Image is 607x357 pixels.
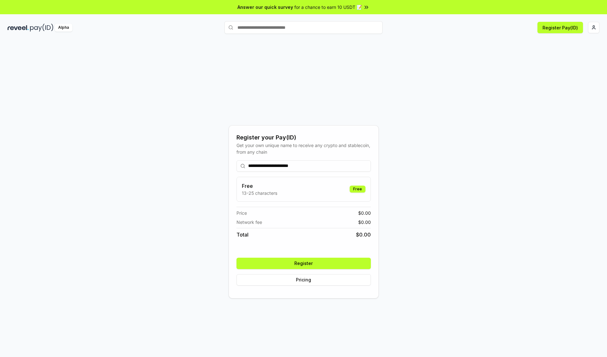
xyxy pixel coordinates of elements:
[294,4,362,10] span: for a chance to earn 10 USDT 📝
[236,142,371,155] div: Get your own unique name to receive any crypto and stablecoin, from any chain
[236,219,262,225] span: Network fee
[236,210,247,216] span: Price
[350,186,365,193] div: Free
[237,4,293,10] span: Answer our quick survey
[8,24,29,32] img: reveel_dark
[236,231,248,238] span: Total
[242,182,277,190] h3: Free
[242,190,277,196] p: 13-25 characters
[236,274,371,286] button: Pricing
[236,133,371,142] div: Register your Pay(ID)
[537,22,583,33] button: Register Pay(ID)
[236,258,371,269] button: Register
[55,24,72,32] div: Alpha
[358,210,371,216] span: $ 0.00
[356,231,371,238] span: $ 0.00
[358,219,371,225] span: $ 0.00
[30,24,53,32] img: pay_id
